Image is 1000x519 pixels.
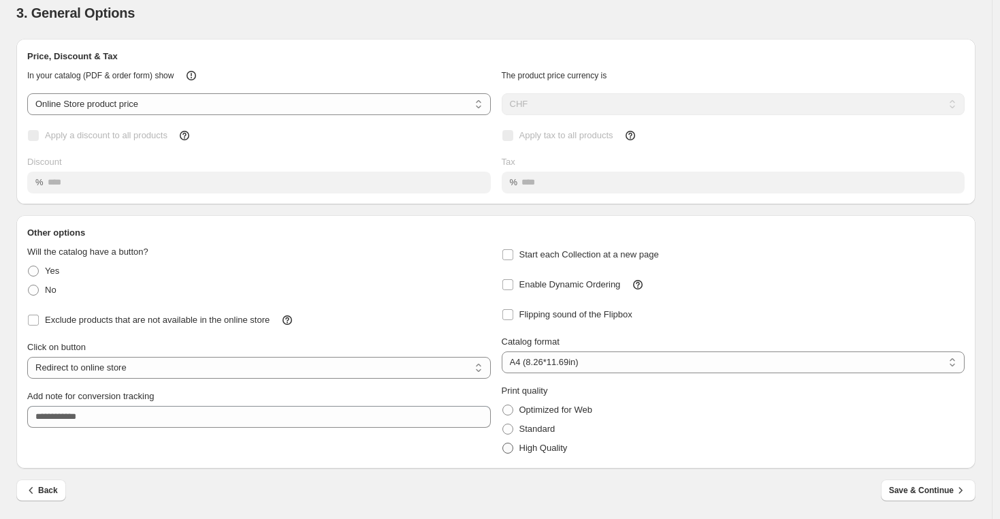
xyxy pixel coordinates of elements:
[27,50,965,63] h2: Price, Discount & Tax
[27,226,965,240] h2: Other options
[27,391,154,401] span: Add note for conversion tracking
[45,266,59,276] span: Yes
[27,71,174,80] span: In your catalog (PDF & order form) show
[35,177,44,187] span: %
[45,130,167,140] span: Apply a discount to all products
[45,285,57,295] span: No
[502,71,607,80] span: The product price currency is
[519,309,632,319] span: Flipping sound of the Flipbox
[519,405,592,415] span: Optimized for Web
[881,479,975,501] button: Save & Continue
[27,247,148,257] span: Will the catalog have a button?
[16,479,66,501] button: Back
[45,315,270,325] span: Exclude products that are not available in the online store
[502,386,548,396] span: Print quality
[502,157,515,167] span: Tax
[25,484,58,497] span: Back
[27,342,86,352] span: Click on button
[510,177,518,187] span: %
[16,5,135,20] span: 3. General Options
[519,424,555,434] span: Standard
[889,484,967,497] span: Save & Continue
[519,443,568,453] span: High Quality
[519,130,613,140] span: Apply tax to all products
[519,249,659,259] span: Start each Collection at a new page
[502,336,560,347] span: Catalog format
[27,157,62,167] span: Discount
[519,279,621,289] span: Enable Dynamic Ordering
